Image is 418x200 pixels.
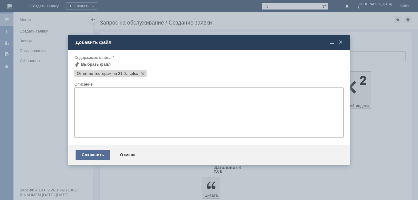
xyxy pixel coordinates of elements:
div: Добрый вечер!Прошу списать тестеры из таблицы во вложении.Спасибо! [2,2,89,12]
span: Свернуть (Ctrl + M) [329,40,335,45]
div: Выбрать файл [81,62,111,67]
div: Описание [74,82,342,86]
span: Закрыть [338,40,344,45]
div: Добавить файл [76,40,344,45]
div: Содержимое файла [74,56,342,60]
span: Отчет по тестерам на 21,08,25.xlsx [130,71,138,76]
span: Отчет по тестерам на 21,08,25.xlsx [77,71,130,76]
